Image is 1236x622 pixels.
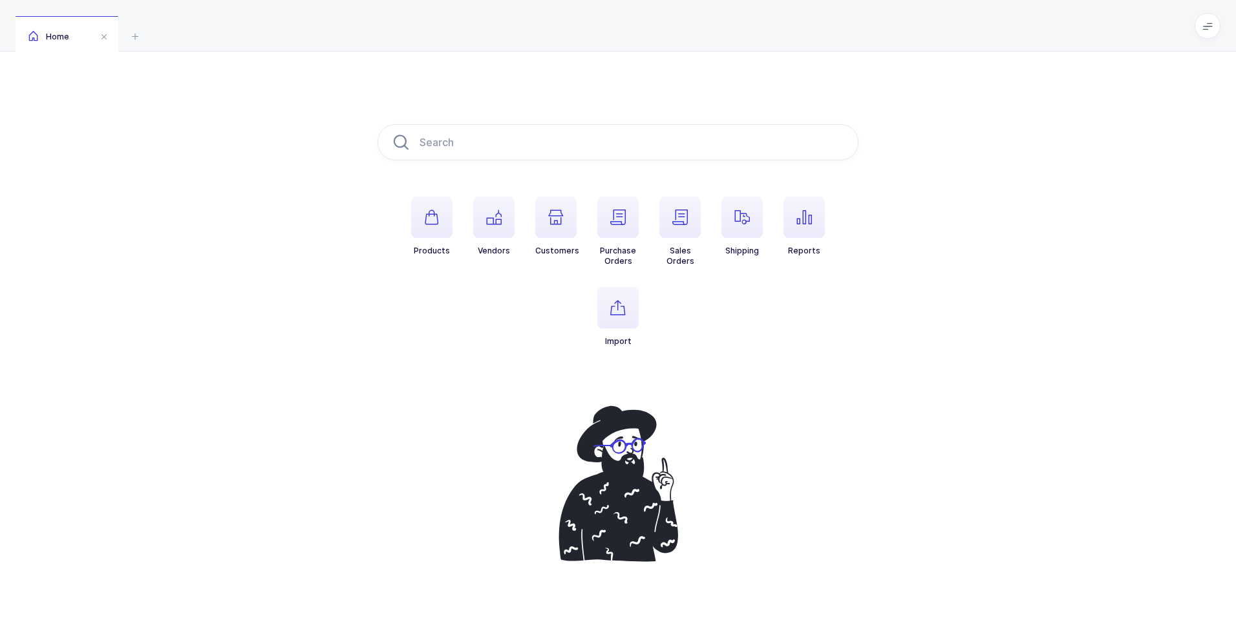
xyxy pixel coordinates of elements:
[28,32,69,41] span: Home
[783,197,825,256] button: Reports
[659,197,701,266] button: SalesOrders
[411,197,453,256] button: Products
[535,197,579,256] button: Customers
[597,287,639,347] button: Import
[473,197,515,256] button: Vendors
[546,398,690,569] img: pointing-up.svg
[597,197,639,266] button: PurchaseOrders
[721,197,763,256] button: Shipping
[378,124,858,160] input: Search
